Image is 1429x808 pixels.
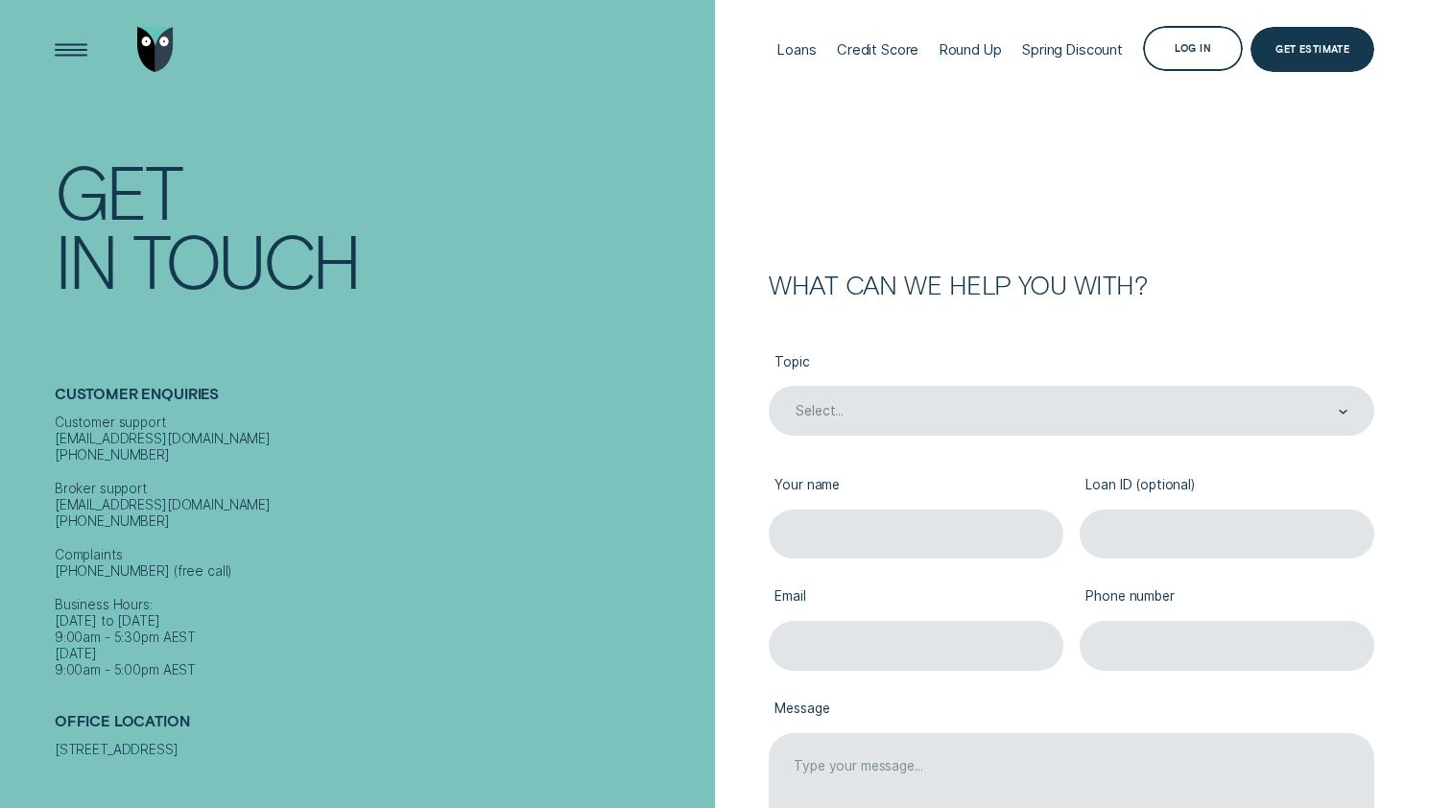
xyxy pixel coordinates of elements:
[55,712,706,742] h2: Office Location
[55,742,706,758] div: [STREET_ADDRESS]
[1080,576,1374,622] label: Phone number
[55,156,706,295] h1: Get In Touch
[1143,26,1242,71] button: Log in
[55,385,706,415] h2: Customer Enquiries
[55,415,706,679] div: Customer support [EMAIL_ADDRESS][DOMAIN_NAME] [PHONE_NUMBER] Broker support [EMAIL_ADDRESS][DOMAI...
[796,404,844,420] div: Select...
[1080,463,1374,510] label: Loan ID (optional)
[940,41,1002,59] div: Round Up
[777,41,816,59] div: Loans
[769,687,1374,733] label: Message
[1022,41,1123,59] div: Spring Discount
[1250,27,1374,72] a: Get Estimate
[769,341,1374,387] label: Topic
[49,27,94,72] button: Open Menu
[137,27,175,72] img: Wisr
[769,273,1374,297] h2: What can we help you with?
[837,41,918,59] div: Credit Score
[769,576,1063,622] label: Email
[769,463,1063,510] label: Your name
